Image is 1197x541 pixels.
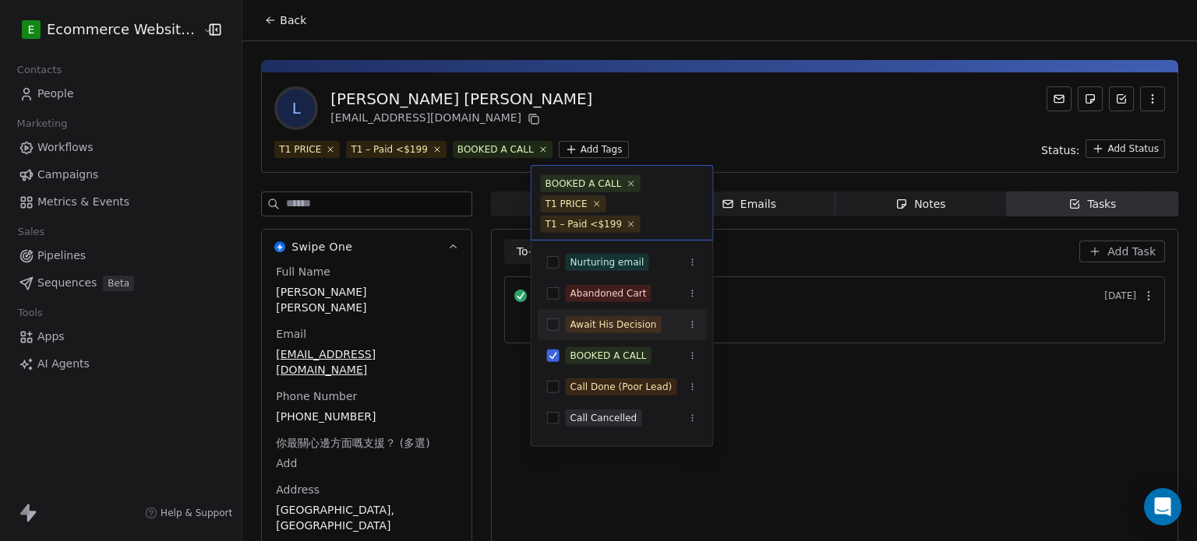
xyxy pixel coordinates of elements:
div: BOOKED A CALL [570,349,647,363]
div: T1 PRICE [546,197,588,211]
div: Abandoned Cart [570,286,647,300]
div: Await His Decision [570,318,657,332]
div: Nurturing email [570,255,644,269]
div: Call Cancelled [570,411,637,425]
div: T1 – Paid <$199 [546,217,622,231]
div: BOOKED A CALL [546,177,622,191]
div: Call Done (Poor Lead) [570,380,673,394]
